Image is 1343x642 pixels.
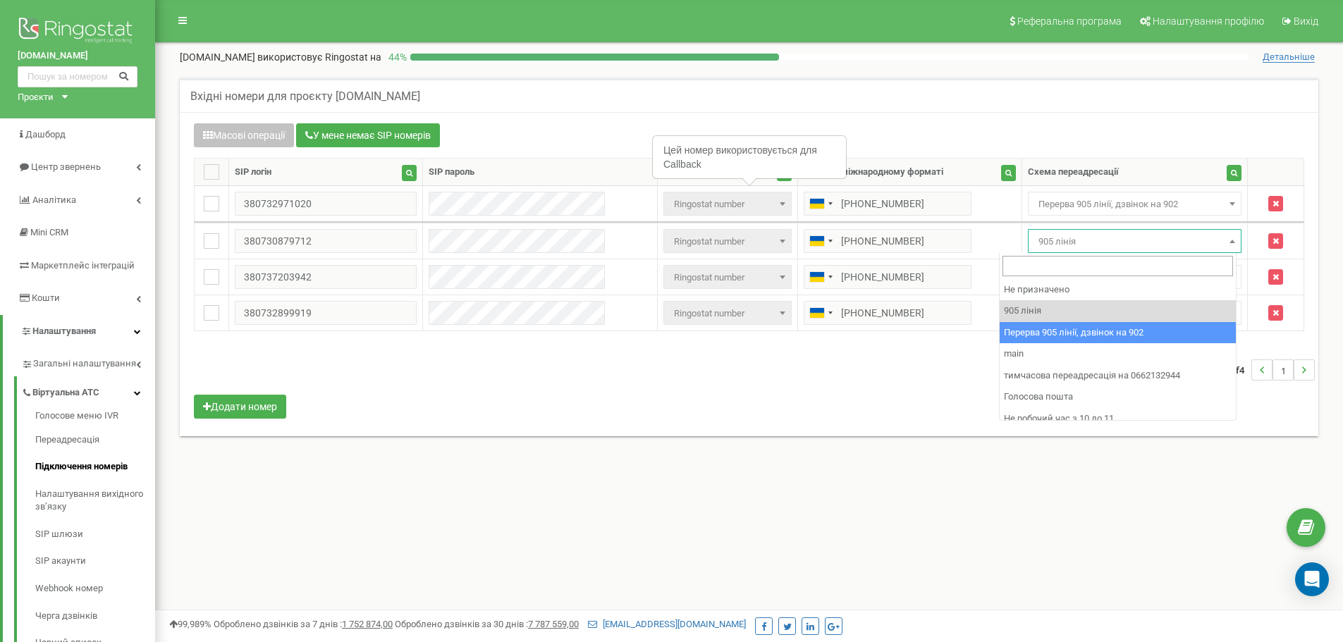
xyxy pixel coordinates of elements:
[194,123,294,147] button: Масові операції
[663,192,791,216] span: Ringostat number
[33,357,136,371] span: Загальні налаштування
[1000,365,1236,387] li: тимчасова переадресація на 0662132944
[1273,359,1294,381] li: 1
[668,268,786,288] span: Ringostat number
[35,575,155,603] a: Webhook номер
[190,90,420,103] h5: Вхідні номери для проєкту [DOMAIN_NAME]
[31,161,101,172] span: Центр звернень
[35,521,155,548] a: SIP шлюзи
[663,229,791,253] span: Ringostat number
[257,51,381,63] span: використовує Ringostat на
[1000,322,1236,344] li: Перерва 905 лінії, дзвінок на 902
[35,548,155,575] a: SIP акаунти
[804,192,837,215] div: Telephone country code
[35,409,155,426] a: Голосове меню IVR
[214,619,393,629] span: Оброблено дзвінків за 7 днів :
[804,266,837,288] div: Telephone country code
[21,347,155,376] a: Загальні налаштування
[18,14,137,49] img: Ringostat logo
[804,302,837,324] div: Telephone country code
[3,315,155,348] a: Налаштування
[804,301,971,325] input: 050 123 4567
[1000,279,1236,301] li: Не призначено
[1000,343,1236,365] li: main
[663,265,791,289] span: Ringostat number
[30,227,68,237] span: Mini CRM
[35,426,155,454] a: Переадресація
[654,137,845,178] div: Цей номер використовується для Callback
[1294,16,1318,27] span: Вихід
[804,229,971,253] input: 050 123 4567
[423,159,658,186] th: SIP пароль
[18,91,54,104] div: Проєкти
[588,619,746,629] a: [EMAIL_ADDRESS][DOMAIN_NAME]
[1000,300,1236,322] li: 905 лінія
[35,453,155,481] a: Підключення номерів
[1028,229,1242,253] span: 905 лінія
[18,66,137,87] input: Пошук за номером
[1153,16,1264,27] span: Налаштування профілю
[1295,562,1329,596] div: Open Intercom Messenger
[528,619,579,629] u: 7 787 559,00
[1028,192,1242,216] span: Перерва 905 лінії, дзвінок на 902
[1017,16,1122,27] span: Реферальна програма
[32,195,76,205] span: Аналiтика
[1218,345,1315,395] nav: ...
[31,260,135,271] span: Маркетплейс інтеграцій
[1000,386,1236,408] li: Голосова пошта
[32,292,60,303] span: Кошти
[18,49,137,63] a: [DOMAIN_NAME]
[1033,232,1237,252] span: 905 лінія
[32,386,99,400] span: Віртуальна АТС
[804,166,943,179] div: Номер у міжнародному форматі
[668,195,786,214] span: Ringostat number
[668,304,786,323] span: Ringostat number
[1000,408,1236,430] li: Не робочий час з 10 до 11
[395,619,579,629] span: Оброблено дзвінків за 30 днів :
[663,301,791,325] span: Ringostat number
[1033,195,1237,214] span: Перерва 905 лінії, дзвінок на 902
[169,619,211,629] span: 99,989%
[32,326,96,336] span: Налаштування
[35,481,155,521] a: Налаштування вихідного зв’язку
[25,129,66,140] span: Дашборд
[668,232,786,252] span: Ringostat number
[21,376,155,405] a: Віртуальна АТС
[35,603,155,630] a: Черга дзвінків
[804,230,837,252] div: Telephone country code
[296,123,440,147] button: У мене немає SIP номерів
[381,50,410,64] p: 44 %
[180,50,381,64] p: [DOMAIN_NAME]
[235,166,271,179] div: SIP логін
[1028,166,1119,179] div: Схема переадресації
[804,192,971,216] input: 050 123 4567
[342,619,393,629] u: 1 752 874,00
[194,395,286,419] button: Додати номер
[804,265,971,289] input: 050 123 4567
[1263,51,1315,63] span: Детальніше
